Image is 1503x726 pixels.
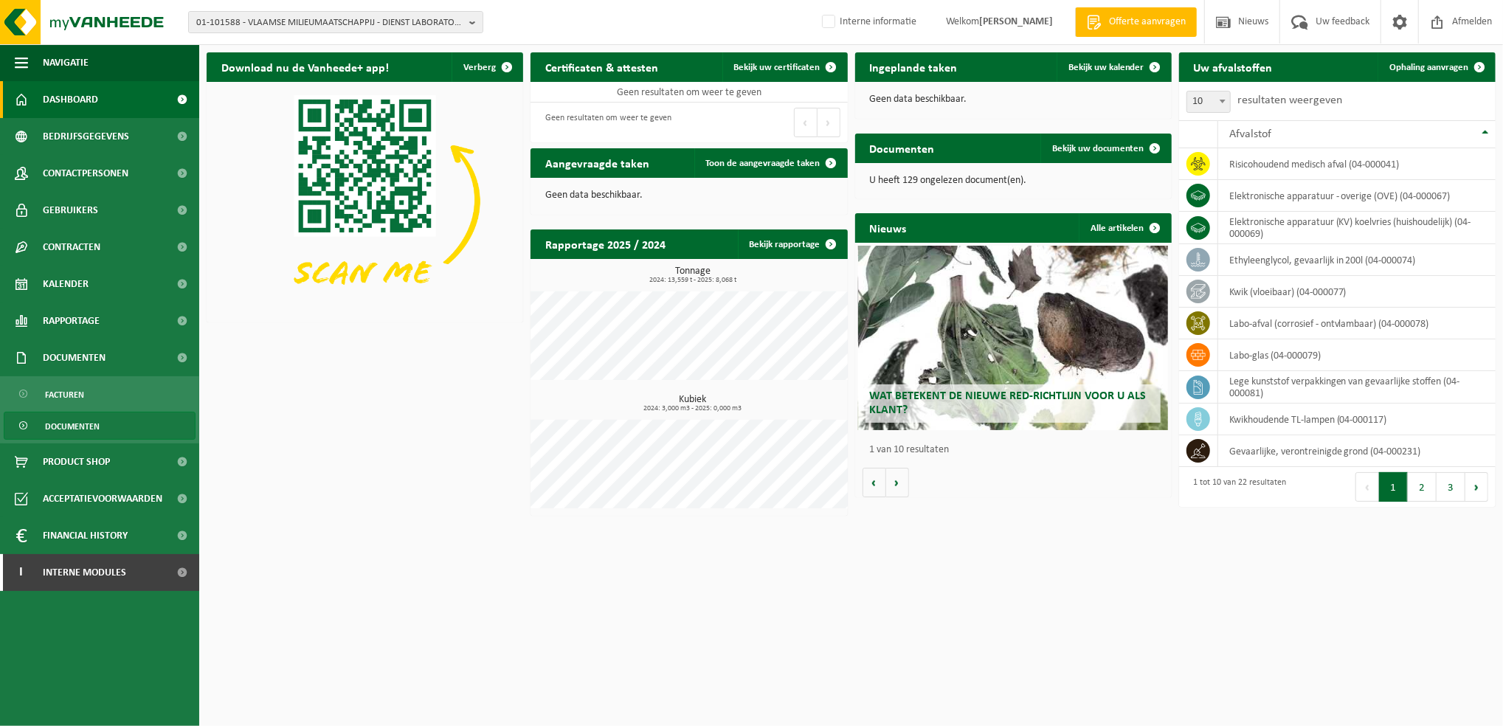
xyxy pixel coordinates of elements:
a: Bekijk uw kalender [1057,52,1170,82]
span: I [15,554,28,591]
h2: Ingeplande taken [855,52,972,81]
span: Ophaling aanvragen [1389,63,1468,72]
img: Download de VHEPlus App [207,82,523,319]
td: gevaarlijke, verontreinigde grond (04-000231) [1218,435,1496,467]
a: Bekijk uw documenten [1040,134,1170,163]
a: Wat betekent de nieuwe RED-richtlijn voor u als klant? [858,246,1169,430]
button: Verberg [452,52,522,82]
p: 1 van 10 resultaten [870,445,1164,455]
h2: Rapportage 2025 / 2024 [531,229,680,258]
h2: Nieuws [855,213,922,242]
span: Contactpersonen [43,155,128,192]
span: Bekijk uw documenten [1052,144,1144,153]
span: Rapportage [43,302,100,339]
td: labo-afval (corrosief - ontvlambaar) (04-000078) [1218,308,1496,339]
button: 01-101588 - VLAAMSE MILIEUMAATSCHAPPIJ - DIENST LABORATORIUM - SINT-DENIJS-WESTREM [188,11,483,33]
div: Geen resultaten om weer te geven [538,106,671,139]
a: Documenten [4,412,196,440]
td: Geen resultaten om weer te geven [531,82,847,103]
span: Bekijk uw certificaten [734,63,820,72]
span: 2024: 13,559 t - 2025: 8,068 t [538,277,847,284]
p: Geen data beschikbaar. [545,190,832,201]
button: Previous [1355,472,1379,502]
span: Offerte aanvragen [1105,15,1189,30]
td: elektronische apparatuur - overige (OVE) (04-000067) [1218,180,1496,212]
span: Gebruikers [43,192,98,229]
button: 2 [1408,472,1437,502]
h3: Kubiek [538,395,847,412]
button: 3 [1437,472,1465,502]
h2: Documenten [855,134,950,162]
span: Contracten [43,229,100,266]
span: Afvalstof [1229,128,1271,140]
span: Documenten [43,339,106,376]
h2: Aangevraagde taken [531,148,664,177]
td: elektronische apparatuur (KV) koelvries (huishoudelijk) (04-000069) [1218,212,1496,244]
span: Bekijk uw kalender [1068,63,1144,72]
span: Facturen [45,381,84,409]
td: kwik (vloeibaar) (04-000077) [1218,276,1496,308]
td: lege kunststof verpakkingen van gevaarlijke stoffen (04-000081) [1218,371,1496,404]
span: Interne modules [43,554,126,591]
h3: Tonnage [538,266,847,284]
a: Offerte aanvragen [1075,7,1197,37]
span: Wat betekent de nieuwe RED-richtlijn voor u als klant? [869,390,1146,416]
td: kwikhoudende TL-lampen (04-000117) [1218,404,1496,435]
span: Kalender [43,266,89,302]
td: risicohoudend medisch afval (04-000041) [1218,148,1496,180]
span: Acceptatievoorwaarden [43,480,162,517]
label: Interne informatie [819,11,916,33]
p: Geen data beschikbaar. [870,94,1157,105]
a: Bekijk rapportage [738,229,846,259]
td: labo-glas (04-000079) [1218,339,1496,371]
button: Previous [794,108,818,137]
span: Product Shop [43,443,110,480]
a: Alle artikelen [1079,213,1170,243]
span: Dashboard [43,81,98,118]
strong: [PERSON_NAME] [979,16,1053,27]
button: Next [818,108,840,137]
button: Next [1465,472,1488,502]
div: 1 tot 10 van 22 resultaten [1186,471,1287,503]
h2: Uw afvalstoffen [1179,52,1288,81]
h2: Download nu de Vanheede+ app! [207,52,404,81]
span: Documenten [45,412,100,440]
a: Toon de aangevraagde taken [694,148,846,178]
button: Volgende [886,468,909,497]
span: Bedrijfsgegevens [43,118,129,155]
span: 10 [1186,91,1231,113]
label: resultaten weergeven [1238,94,1343,106]
span: 01-101588 - VLAAMSE MILIEUMAATSCHAPPIJ - DIENST LABORATORIUM - SINT-DENIJS-WESTREM [196,12,463,34]
span: 10 [1187,91,1230,112]
span: Verberg [463,63,496,72]
button: 1 [1379,472,1408,502]
a: Bekijk uw certificaten [722,52,846,82]
h2: Certificaten & attesten [531,52,673,81]
p: U heeft 129 ongelezen document(en). [870,176,1157,186]
a: Facturen [4,380,196,408]
span: Toon de aangevraagde taken [706,159,820,168]
span: Financial History [43,517,128,554]
td: ethyleenglycol, gevaarlijk in 200l (04-000074) [1218,244,1496,276]
button: Vorige [863,468,886,497]
span: 2024: 3,000 m3 - 2025: 0,000 m3 [538,405,847,412]
span: Navigatie [43,44,89,81]
a: Ophaling aanvragen [1378,52,1494,82]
